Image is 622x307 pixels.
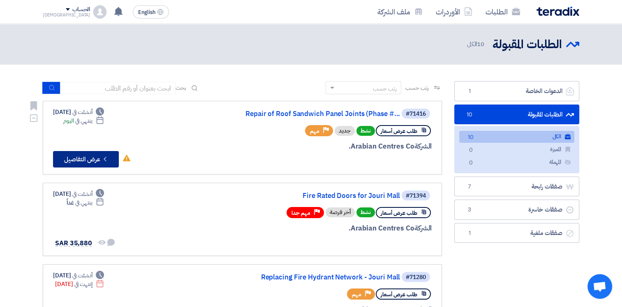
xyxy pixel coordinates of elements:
[43,13,90,17] div: [DEMOGRAPHIC_DATA]
[466,146,476,155] span: 0
[63,116,104,125] div: اليوم
[406,111,426,117] div: #71416
[176,84,186,92] span: بحث
[465,229,474,237] span: 1
[465,111,474,119] span: 10
[406,193,426,199] div: #71394
[465,87,474,95] span: 1
[381,127,417,135] span: طلب عرض أسعار
[335,126,355,136] div: جديد
[459,144,574,156] a: المميزة
[72,108,92,116] span: أنشئت في
[72,190,92,198] span: أنشئت في
[75,116,92,125] span: ينتهي في
[454,81,579,101] a: الدعوات الخاصة1
[138,9,155,15] span: English
[467,40,486,49] span: الكل
[459,156,574,168] a: المهملة
[406,274,426,280] div: #71280
[381,209,417,217] span: طلب عرض أسعار
[53,271,104,280] div: [DATE]
[236,274,400,281] a: Replacing Fire Hydrant Network - Jouri Mall
[493,37,562,53] h2: الطلبات المقبولة
[414,141,432,151] span: الشركة
[67,198,104,207] div: غداً
[381,291,417,298] span: طلب عرض أسعار
[454,177,579,197] a: صفقات رابحة7
[454,105,579,125] a: الطلبات المقبولة10
[72,6,90,13] div: الحساب
[479,2,527,21] a: الطلبات
[93,5,106,19] img: profile_test.png
[352,291,361,298] span: مهم
[466,133,476,142] span: 10
[454,223,579,243] a: صفقات ملغية1
[371,2,429,21] a: ملف الشركة
[53,190,104,198] div: [DATE]
[236,192,400,200] a: Fire Rated Doors for Jouri Mall
[133,5,169,19] button: English
[236,110,400,118] a: Repair of Roof Sandwich Panel Joints (Phase #...
[536,7,579,16] img: Teradix logo
[53,108,104,116] div: [DATE]
[454,200,579,220] a: صفقات خاسرة3
[414,223,432,233] span: الشركة
[55,238,92,248] span: SAR 35,880
[405,84,429,92] span: رتب حسب
[429,2,479,21] a: الأوردرات
[326,207,355,217] div: أخر فرصة
[234,223,432,234] div: Arabian Centres Co.
[356,207,375,217] span: نشط
[373,84,397,93] div: رتب حسب
[53,151,119,167] button: عرض التفاصيل
[72,271,92,280] span: أنشئت في
[291,209,310,217] span: مهم جدا
[310,127,319,135] span: مهم
[74,280,92,288] span: إنتهت في
[60,82,176,94] input: ابحث بعنوان أو رقم الطلب
[465,206,474,214] span: 3
[75,198,92,207] span: ينتهي في
[356,126,375,136] span: نشط
[465,183,474,191] span: 7
[477,40,484,49] span: 10
[587,274,612,299] div: Open chat
[459,131,574,143] a: الكل
[55,280,104,288] div: [DATE]
[466,159,476,167] span: 0
[234,141,432,152] div: Arabian Centres Co.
